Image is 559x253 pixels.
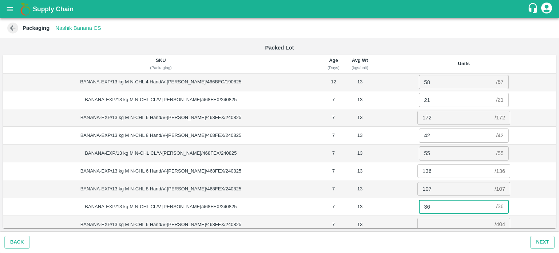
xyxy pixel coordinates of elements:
[350,64,370,71] div: (kgs/unit)
[319,73,348,91] td: 12
[348,198,372,216] td: 13
[319,145,348,162] td: 7
[3,198,319,216] td: BANANA-EXP/13 kg M N-CHL CL/V-[PERSON_NAME]/468FEX/240825
[319,162,348,180] td: 7
[3,73,319,91] td: BANANA-EXP/13 kg M N-CHL 4 Hand/V-[PERSON_NAME]/466BFC/190825
[348,216,372,234] td: 13
[3,216,319,234] td: BANANA-EXP/13 kg M N-CHL 6 Hand/V-[PERSON_NAME]/468FEX/240825
[55,24,101,32] p: Nashik Banana CS
[5,64,317,71] div: (Packaging)
[319,127,348,145] td: 7
[3,91,319,109] td: BANANA-EXP/13 kg M N-CHL CL/V-[PERSON_NAME]/468FEX/240825
[458,61,470,66] b: Units
[3,180,319,198] td: BANANA-EXP/13 kg M N-CHL 8 Hand/V-[PERSON_NAME]/468FEX/240825
[348,162,372,180] td: 13
[1,1,18,17] button: open drawer
[319,198,348,216] td: 7
[156,58,166,63] b: SKU
[33,4,527,14] a: Supply Chain
[321,64,347,71] div: (Days)
[319,109,348,127] td: 7
[540,1,553,17] div: account of current user
[352,58,368,63] b: Avg Wt
[33,5,74,13] b: Supply Chain
[3,145,319,162] td: BANANA-EXP/13 kg M N-CHL CL/V-[PERSON_NAME]/468FEX/240825
[527,3,540,16] div: customer-support
[530,236,555,249] button: Next
[348,127,372,145] td: 13
[4,236,30,249] button: Back
[348,145,372,162] td: 13
[23,25,49,31] b: Packaging
[3,44,556,52] p: Packed Lot
[18,2,33,16] img: logo
[3,109,319,127] td: BANANA-EXP/13 kg M N-CHL 6 Hand/V-[PERSON_NAME]/468FEX/240825
[3,127,319,145] td: BANANA-EXP/13 kg M N-CHL 8 Hand/V-[PERSON_NAME]/468FEX/240825
[319,180,348,198] td: 7
[348,91,372,109] td: 13
[319,216,348,234] td: 7
[319,91,348,109] td: 7
[348,109,372,127] td: 13
[348,73,372,91] td: 13
[329,58,338,63] b: Age
[348,180,372,198] td: 13
[3,162,319,180] td: BANANA-EXP/13 kg M N-CHL 6 Hand/V-[PERSON_NAME]/468FEX/240825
